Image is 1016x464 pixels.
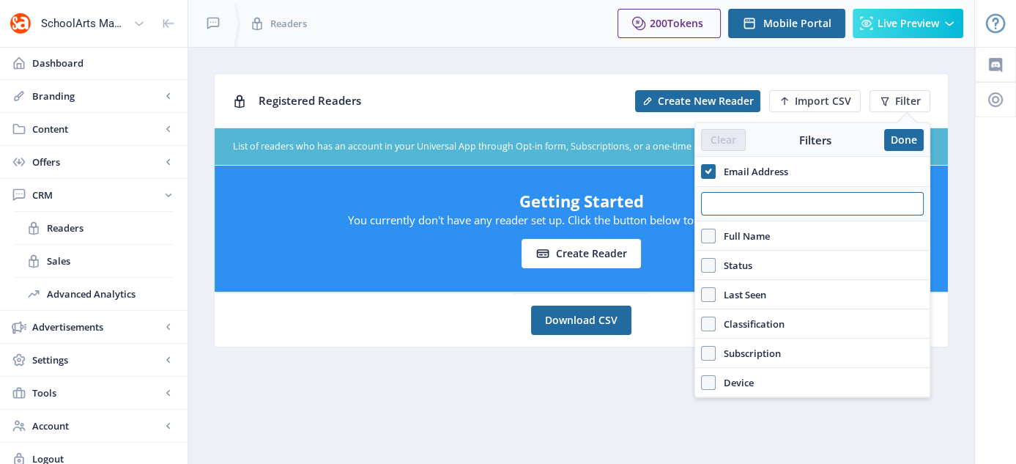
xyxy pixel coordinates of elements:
span: Subscription [716,345,781,362]
span: Email Address [716,163,788,180]
button: Done [884,129,924,151]
div: Filters [746,133,884,147]
span: Import CSV [795,95,851,107]
button: 200Tokens [618,9,721,38]
a: Download CSV [531,306,631,335]
button: Import CSV [769,90,861,112]
span: Create New Reader [658,95,754,107]
span: Full Name [716,227,770,245]
button: Filter [869,90,930,112]
span: Registered Readers [259,93,361,108]
span: Classification [716,315,785,333]
span: Advanced Analytics [47,287,173,301]
a: New page [626,90,760,112]
span: Advertisements [32,320,161,334]
a: Advanced Analytics [15,278,173,310]
a: Readers [15,212,173,244]
span: Content [32,122,161,136]
a: New page [760,90,861,112]
span: Live Preview [878,18,939,29]
button: Clear [701,129,746,151]
span: Branding [32,89,161,103]
span: Mobile Portal [763,18,831,29]
span: Settings [32,353,161,367]
span: Readers [270,16,307,31]
span: Account [32,419,161,433]
span: Filter [895,95,921,107]
img: properties.app_icon.png [9,12,32,35]
button: Live Preview [853,9,963,38]
span: Readers [47,221,173,235]
span: Status [716,257,752,274]
p: You currently don't have any reader set up. Click the button below to create your first reader. [229,213,933,227]
div: SchoolArts Magazine [41,7,127,40]
span: Dashboard [32,56,176,70]
span: Tokens [667,16,703,30]
div: List of readers who has an account in your Universal App through Opt-in form, Subscriptions, or a... [233,140,842,154]
span: Device [716,374,754,391]
button: Mobile Portal [728,9,845,38]
a: Sales [15,245,173,277]
h5: Getting Started [229,189,933,213]
span: Tools [32,386,161,400]
app-collection-view: Registered Readers [214,73,949,293]
span: CRM [32,188,161,202]
span: Sales [47,254,173,268]
button: Create New Reader [635,90,760,112]
button: Create reader [522,239,641,268]
span: Offers [32,155,161,169]
span: Last Seen [716,286,766,303]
